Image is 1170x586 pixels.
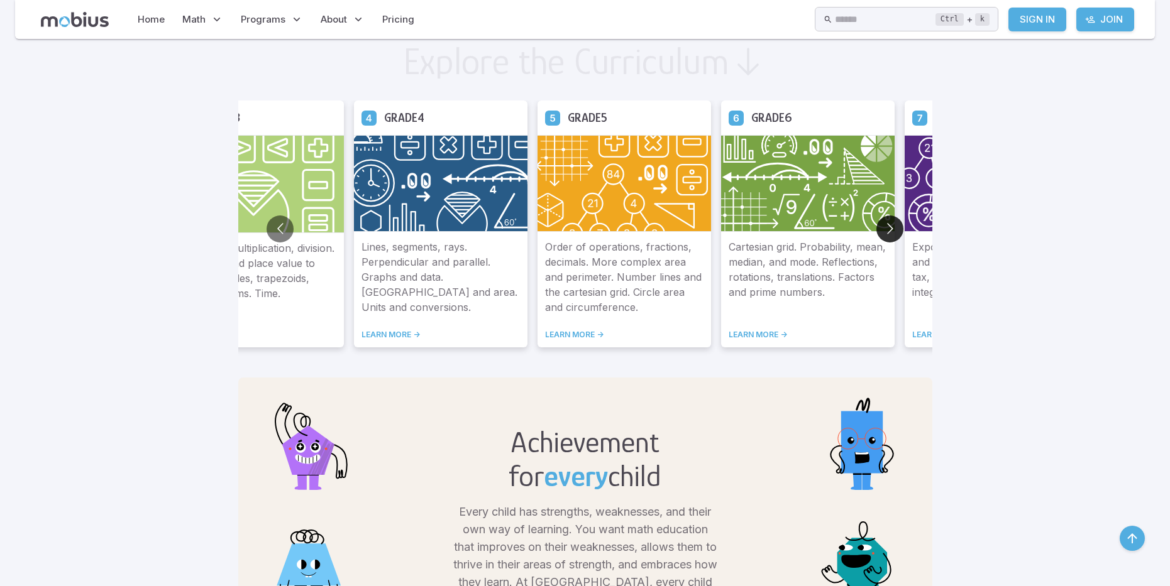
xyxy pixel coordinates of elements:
a: Home [134,5,168,34]
p: Cartesian grid. Probability, mean, median, and mode. Reflections, rotations, translations. Factor... [729,239,887,315]
a: Grade 5 [545,110,560,125]
div: + [935,12,990,27]
h2: Achievement [509,425,661,459]
a: Grade 7 [912,110,927,125]
a: Grade 4 [361,110,377,125]
a: Pricing [378,5,418,34]
a: LEARN MORE -> [545,330,704,340]
img: Grade 7 [905,135,1078,232]
h2: Explore the Curriculum [403,43,729,80]
a: LEARN MORE -> [361,330,520,340]
h2: for child [509,459,661,493]
img: Grade 5 [538,135,711,232]
h5: Grade 6 [751,108,792,128]
a: Sign In [1008,8,1066,31]
p: Fractions, multiplication, division. Decimals, and place value to 1000. Triangles, trapezoids, pa... [178,241,336,315]
kbd: Ctrl [935,13,964,26]
a: LEARN MORE -> [912,330,1071,340]
p: Lines, segments, rays. Perpendicular and parallel. Graphs and data. [GEOGRAPHIC_DATA] and area. U... [361,239,520,315]
img: rectangle.svg [812,393,912,493]
img: Grade 4 [354,135,527,232]
span: Math [182,13,206,26]
h5: Grade 3 [201,108,240,128]
span: Programs [241,13,285,26]
span: every [544,459,608,493]
a: Grade 6 [729,110,744,125]
h5: Grade 5 [568,108,607,128]
a: LEARN MORE -> [729,330,887,340]
button: Go to previous slide [267,215,294,242]
p: Order of operations, fractions, decimals. More complex area and perimeter. Number lines and the c... [545,239,704,315]
h5: Grade 4 [384,108,424,128]
a: LEARN MORE -> [178,330,336,340]
img: pentagon.svg [258,393,359,493]
p: Exponents introduced visually and numerically. Percentages, tax, tips, discounts. Negative intege... [912,239,1071,315]
img: Grade 3 [170,135,344,233]
a: Join [1076,8,1134,31]
kbd: k [975,13,990,26]
img: Grade 6 [721,135,895,232]
span: About [321,13,347,26]
button: Go to next slide [876,215,903,242]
